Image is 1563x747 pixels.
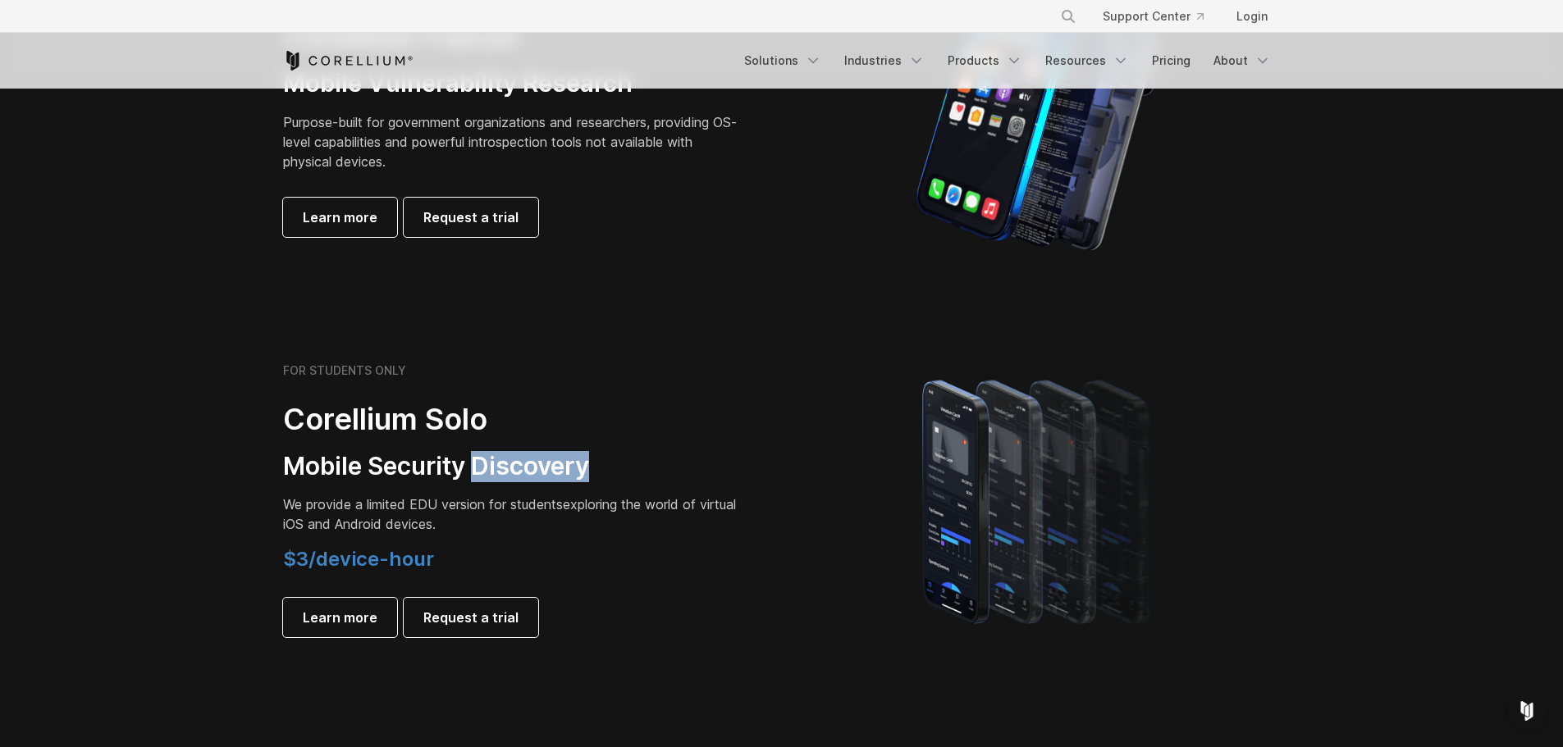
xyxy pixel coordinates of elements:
[1223,2,1281,31] a: Login
[734,46,831,75] a: Solutions
[283,363,406,378] h6: FOR STUDENTS ONLY
[1204,46,1281,75] a: About
[1507,691,1547,731] div: Open Intercom Messenger
[283,547,434,571] span: $3/device-hour
[283,51,414,71] a: Corellium Home
[404,598,538,637] a: Request a trial
[283,401,743,438] h2: Corellium Solo
[1090,2,1217,31] a: Support Center
[1035,46,1139,75] a: Resources
[834,46,935,75] a: Industries
[283,598,397,637] a: Learn more
[1040,2,1281,31] div: Navigation Menu
[404,198,538,237] a: Request a trial
[423,608,519,627] span: Request a trial
[889,357,1189,644] img: A lineup of four iPhone models becoming more gradient and blurred
[303,207,377,227] span: Learn more
[283,112,743,171] p: Purpose-built for government organizations and researchers, providing OS-level capabilities and p...
[283,198,397,237] a: Learn more
[1053,2,1083,31] button: Search
[423,207,519,227] span: Request a trial
[938,46,1032,75] a: Products
[1142,46,1200,75] a: Pricing
[283,494,743,534] p: exploring the world of virtual iOS and Android devices.
[283,496,563,512] span: We provide a limited EDU version for students
[303,608,377,627] span: Learn more
[734,46,1281,75] div: Navigation Menu
[283,451,743,482] h3: Mobile Security Discovery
